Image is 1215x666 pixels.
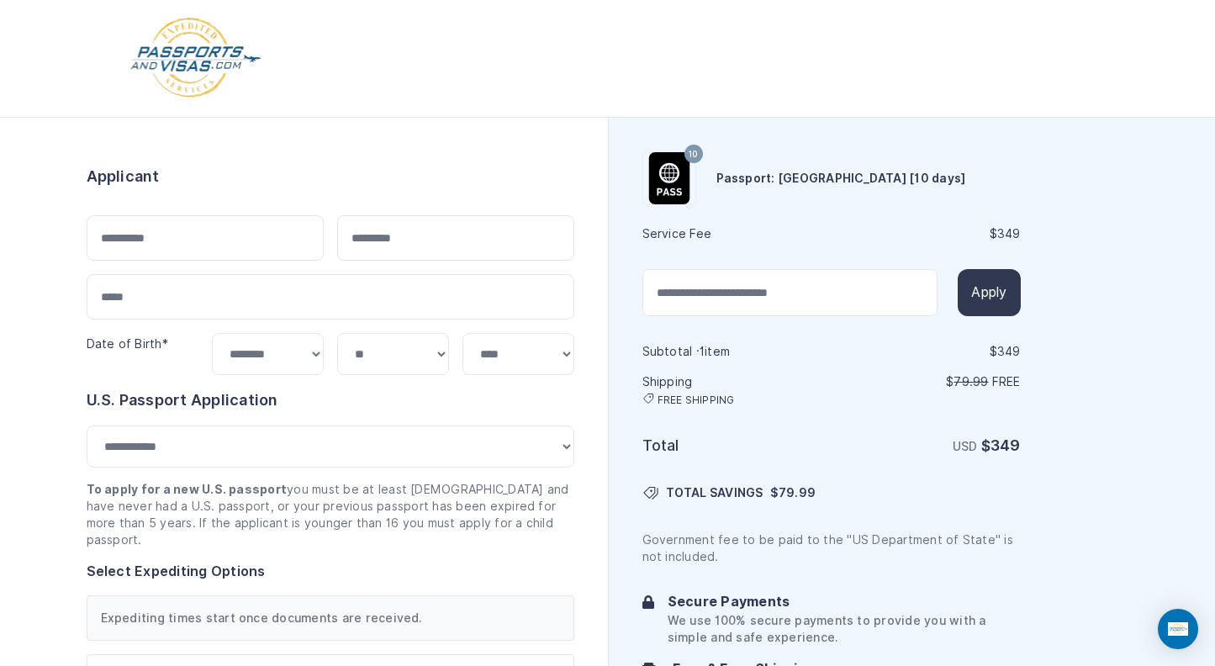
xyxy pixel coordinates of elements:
strong: To apply for a new U.S. passport [87,483,288,496]
h6: Total [642,434,830,457]
strong: $ [981,436,1021,454]
span: USD [953,440,978,453]
h6: Passport: [GEOGRAPHIC_DATA] [10 days] [716,170,966,187]
span: 349 [997,227,1021,240]
h6: Subtotal · item [642,343,830,360]
h6: Service Fee [642,225,830,242]
h6: Select Expediting Options [87,562,574,582]
span: 1 [700,345,705,358]
img: Logo [129,17,262,100]
h6: Secure Payments [668,592,1021,612]
span: 349 [990,436,1021,454]
label: Date of Birth* [87,337,168,351]
span: 349 [997,345,1021,358]
span: 79.99 [779,486,816,499]
p: you must be at least [DEMOGRAPHIC_DATA] and have never had a U.S. passport, or your previous pass... [87,481,574,548]
div: Expediting times start once documents are received. [87,595,574,641]
span: FREE SHIPPING [658,394,735,407]
p: We use 100% secure payments to provide you with a simple and safe experience. [668,612,1021,646]
h6: Shipping [642,373,830,407]
span: 10 [689,144,698,166]
span: 79.99 [954,375,988,388]
p: $ [833,373,1021,390]
h6: U.S. Passport Application [87,388,574,412]
div: $ [833,225,1021,242]
div: $ [833,343,1021,360]
div: Open Intercom Messenger [1158,609,1198,649]
img: Product Name [643,152,695,204]
span: Free [992,375,1021,388]
h6: Applicant [87,165,160,188]
button: Apply [958,269,1020,316]
p: Government fee to be paid to the "US Department of State" is not included. [642,531,1021,565]
span: $ [770,484,816,501]
span: TOTAL SAVINGS [666,484,763,501]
